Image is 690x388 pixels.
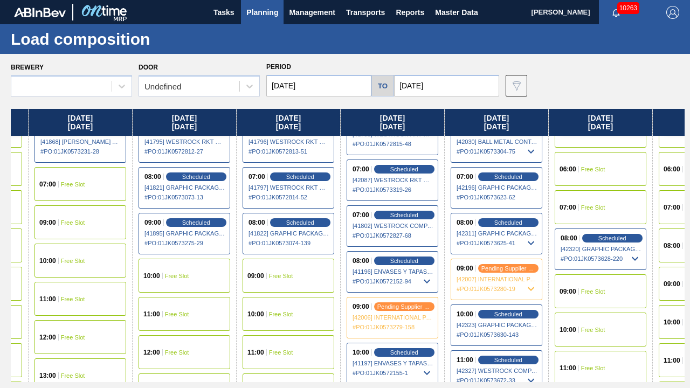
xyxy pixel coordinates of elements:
span: 06:00 [560,166,576,172]
span: Free Slot [581,365,605,371]
span: Master Data [435,6,478,19]
span: Free Slot [581,166,605,172]
span: 06:00 [664,166,680,172]
span: 10:00 [560,327,576,333]
label: Door [139,64,158,71]
span: 12:00 [39,334,56,341]
span: 08:00 [353,258,369,264]
span: 10:00 [247,311,264,317]
span: Scheduled [494,357,522,363]
span: 10:00 [143,273,160,279]
span: [42030] BALL METAL CONTAINER GROUP - 0008221649 [457,138,537,145]
span: [41796] WESTROCK RKT COMPANY CORRUGATE - 0008365594 [249,138,329,145]
span: # PO : 01JK0573073-13 [144,191,225,204]
span: 09:00 [39,219,56,226]
span: 09:00 [560,288,576,295]
span: 10:00 [39,258,56,264]
span: # PO : 01JK0573304-75 [457,145,537,158]
span: 07:00 [457,174,473,180]
span: 09:00 [664,281,680,287]
span: # PO : 01JK0572152-94 [353,275,433,288]
span: 11:00 [143,311,160,317]
span: Free Slot [581,288,605,295]
span: 13:00 [39,372,56,379]
span: pending supplier review [481,265,535,272]
span: Period [266,63,291,71]
button: icon-filter-gray [506,75,527,96]
span: # PO : 01JK0572155-1 [353,366,433,379]
span: # PO : 01JK0572812-27 [144,145,225,158]
span: 08:00 [144,174,161,180]
button: Notifications [599,5,633,20]
span: Free Slot [165,273,189,279]
span: Free Slot [581,327,605,333]
span: 11:00 [560,365,576,371]
span: [41822] GRAPHIC PACKAGING INTERNATIONA - 0008221069 [249,230,329,237]
span: Free Slot [61,296,85,302]
span: Management [289,6,335,19]
div: [DATE] [DATE] [133,109,236,136]
div: [DATE] [DATE] [445,109,548,136]
span: [42311] GRAPHIC PACKAGING INTERNATIONA - 0008221069 [457,230,537,237]
span: [42320] GRAPHIC PACKAGING INTERNATIONA - 0008221069 [561,246,641,252]
span: Scheduled [390,349,418,356]
span: # PO : 01JK0573319-26 [353,183,433,196]
span: # PO : 01JK0572814-52 [249,191,329,204]
span: Free Slot [61,219,85,226]
span: 10:00 [457,311,473,317]
span: # PO : 01JK0573074-139 [249,237,329,250]
span: [41795] WESTROCK RKT COMPANY CORRUGATE - 0008365594 [144,138,225,145]
img: Logout [666,6,679,19]
span: Scheduled [494,174,522,180]
div: [DATE] [DATE] [29,109,132,136]
span: 09:00 [353,303,369,310]
span: 11:00 [39,296,56,302]
span: 09:00 [144,219,161,226]
span: # PO : 01JK0573672-33 [457,374,537,387]
span: # PO : 01JK0572815-48 [353,137,433,150]
span: 09:00 [457,265,473,272]
span: 07:00 [664,204,680,211]
span: Scheduled [390,212,418,218]
img: TNhmsLtSVTkK8tSr43FrP2fwEKptu5GPRR3wAAAABJRU5ErkJggg== [14,8,66,17]
span: 07:00 [39,181,56,188]
span: Free Slot [269,273,293,279]
span: 11:00 [457,357,473,363]
span: [42323] GRAPHIC PACKAGING INTERNATIONA - 0008221069 [457,322,537,328]
span: Scheduled [286,219,314,226]
span: Scheduled [286,174,314,180]
span: 07:00 [560,204,576,211]
span: [42327] WESTROCK COMPANY - FOLDING CAR - 0008219776 [457,368,537,374]
span: Free Slot [61,372,85,379]
span: Scheduled [182,174,210,180]
h1: Load composition [11,33,202,45]
span: Scheduled [390,258,418,264]
div: [DATE] [DATE] [341,109,444,136]
span: [42007] INTERNATIONAL PAPER COMPANY - 0008221645 [457,276,537,282]
label: Brewery [11,64,44,71]
span: Scheduled [494,219,522,226]
span: [41797] WESTROCK RKT COMPANY CORRUGATE - 0008365594 [249,184,329,191]
span: Scheduled [494,311,522,317]
div: [DATE] [DATE] [549,109,652,136]
span: # PO : 01JK0573623-62 [457,191,537,204]
span: Transports [346,6,385,19]
span: [41895] GRAPHIC PACKAGING INTERNATIONA - 0008221069 [144,230,225,237]
span: 08:00 [249,219,265,226]
span: 08:00 [457,219,473,226]
span: # PO : 01JK0573279-158 [353,321,433,334]
span: Scheduled [182,219,210,226]
span: 08:00 [664,242,680,249]
span: 10263 [617,2,639,14]
span: [41868] Brooks and Whittle - Saint Louis - 0008221115 [40,138,121,145]
span: # PO : 01JK0573231-28 [40,145,121,158]
span: [42006] INTERNATIONAL PAPER COMPANY - 0008221645 [353,314,433,321]
span: 12:00 [143,349,160,356]
span: Free Slot [269,349,293,356]
span: Free Slot [61,334,85,341]
span: Free Slot [61,181,85,188]
span: # PO : 01JK0573275-29 [144,237,225,250]
span: # PO : 01JK0572813-51 [249,145,329,158]
h5: to [378,82,388,90]
div: [DATE] [DATE] [237,109,340,136]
